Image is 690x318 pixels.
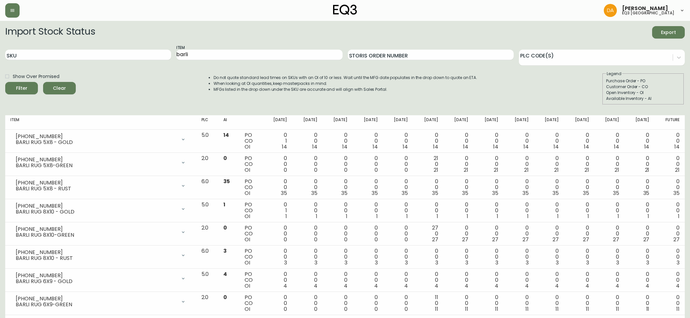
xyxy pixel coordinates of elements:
[418,225,438,243] div: 27 0
[388,132,408,150] div: 0 0
[660,132,680,150] div: 0 0
[600,132,619,150] div: 0 0
[297,294,317,312] div: 0 0
[10,179,191,193] div: [PHONE_NUMBER]BARLI RUG 5X8 - RUST
[16,209,177,215] div: BARLI RUG 8X10 - GOLD
[673,189,680,197] span: 35
[539,248,559,266] div: 0 0
[467,213,468,220] span: 1
[345,259,347,266] span: 3
[523,143,529,151] span: 14
[557,213,559,220] span: 1
[435,259,438,266] span: 3
[10,294,191,309] div: [PHONE_NUMBER]BARLI RUG 6X9-GREEN
[509,294,528,312] div: 0 0
[388,179,408,196] div: 0 0
[473,115,504,130] th: [DATE]
[267,132,287,150] div: 0 1
[376,213,378,220] span: 1
[372,189,378,197] span: 35
[10,225,191,239] div: [PHONE_NUMBER]BARLI RUG 8X10-GREEN
[297,155,317,173] div: 0 0
[435,282,438,290] span: 4
[341,189,347,197] span: 35
[648,213,649,220] span: 1
[643,189,650,197] span: 35
[346,213,347,220] span: 1
[297,132,317,150] div: 0 0
[600,225,619,243] div: 0 0
[564,115,594,130] th: [DATE]
[328,225,347,243] div: 0 0
[353,115,383,130] th: [DATE]
[245,179,257,196] div: PO CO
[358,271,377,289] div: 0 0
[654,115,685,130] th: Future
[48,84,71,92] span: Clear
[497,213,498,220] span: 1
[556,259,559,266] span: 3
[245,248,257,266] div: PO CO
[403,143,408,151] span: 14
[479,202,498,219] div: 0 0
[522,189,529,197] span: 35
[600,294,619,312] div: 0 0
[16,139,177,145] div: BARLI RUG 5X8 - GOLD
[630,202,649,219] div: 0 0
[245,225,257,243] div: PO CO
[245,189,250,197] span: OI
[630,225,649,243] div: 0 0
[584,143,589,151] span: 14
[492,189,498,197] span: 35
[245,166,250,174] span: OI
[328,132,347,150] div: 0 0
[462,236,468,243] span: 27
[509,132,528,150] div: 0 0
[418,248,438,266] div: 0 0
[13,73,59,80] span: Show Over Promised
[284,259,287,266] span: 3
[676,282,680,290] span: 4
[214,87,477,92] li: MFGs listed in the drop down under the SKU are accurate and will align with Sales Portal.
[630,132,649,150] div: 0 0
[358,248,377,266] div: 0 0
[245,143,250,151] span: OI
[328,294,347,312] div: 0 0
[292,115,322,130] th: [DATE]
[539,179,559,196] div: 0 0
[660,202,680,219] div: 0 0
[16,255,177,261] div: BARLI RUG 8X10 - RUST
[16,226,177,232] div: [PHONE_NUMBER]
[465,259,468,266] span: 3
[606,96,681,102] div: Available Inventory - AI
[406,213,408,220] span: 1
[297,271,317,289] div: 0 0
[569,225,589,243] div: 0 0
[569,271,589,289] div: 0 0
[5,26,95,39] h2: Import Stock Status
[443,115,473,130] th: [DATE]
[674,143,680,151] span: 14
[433,143,438,151] span: 14
[16,203,177,209] div: [PHONE_NUMBER]
[374,282,378,290] span: 4
[223,247,227,255] span: 3
[660,179,680,196] div: 0 0
[606,84,681,90] div: Customer Order - CO
[418,155,438,173] div: 21 0
[479,132,498,150] div: 0 0
[245,294,257,312] div: PO CO
[223,201,225,208] span: 1
[342,143,347,151] span: 14
[5,82,38,94] button: Filter
[375,166,378,174] span: 0
[504,115,534,130] th: [DATE]
[314,236,317,243] span: 0
[569,179,589,196] div: 0 0
[196,130,218,153] td: 5.0
[328,179,347,196] div: 0 0
[606,71,622,77] legend: Legend
[660,248,680,266] div: 0 0
[373,143,378,151] span: 14
[509,225,528,243] div: 0 0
